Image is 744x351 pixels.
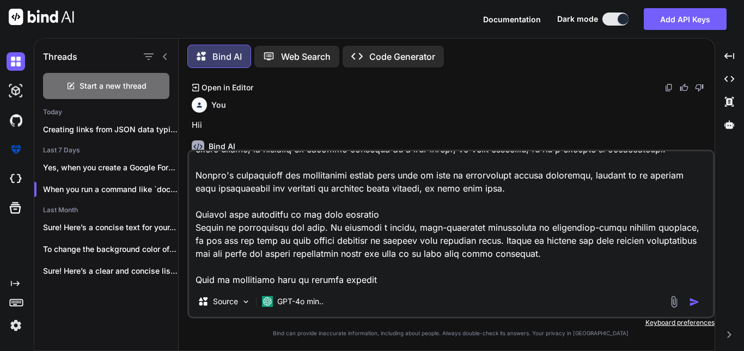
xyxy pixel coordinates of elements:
h2: Last 7 Days [34,146,178,155]
p: When you run a command like `docker... [43,184,178,195]
h2: Today [34,108,178,116]
p: Sure! Here’s a clear and concise list... [43,266,178,276]
p: Sure! Here’s a concise text for your... [43,222,178,233]
span: Documentation [483,15,541,24]
img: githubDark [7,111,25,130]
p: Bind AI [212,50,242,63]
p: Web Search [281,50,331,63]
h2: Last Month [34,206,178,214]
img: like [680,83,688,92]
h6: Bind AI [209,141,235,152]
img: settings [7,316,25,335]
img: Pick Models [241,297,251,306]
img: GPT-4o mini [262,296,273,307]
p: Yes, when you create a Google Form,... [43,162,178,173]
p: Creating links from JSON data typically involves... [43,124,178,135]
p: Source [213,296,238,307]
button: Add API Keys [644,8,727,30]
h6: You [211,100,226,110]
p: To change the background color of the... [43,244,178,255]
img: darkChat [7,52,25,71]
p: Code Generator [369,50,435,63]
p: Hii [192,119,712,132]
p: GPT-4o min.. [277,296,324,307]
img: attachment [668,295,680,308]
img: dislike [695,83,704,92]
img: cloudideIcon [7,170,25,188]
p: Bind can provide inaccurate information, including about people. Always double-check its answers.... [187,329,715,337]
img: icon [689,297,700,307]
h1: Threads [43,50,77,63]
img: premium [7,140,25,159]
img: copy [664,83,673,92]
p: Keyboard preferences [187,318,715,327]
p: Open in Editor [202,82,253,93]
span: Dark mode [557,14,598,24]
img: darkAi-studio [7,82,25,100]
textarea: Lore ips D sit Ametco adi? Elit, seddoeiusm temporin ut labo etdoloremagn Aliqua enimadminim ven ... [189,151,713,286]
img: Bind AI [9,9,74,25]
button: Documentation [483,14,541,25]
span: Start a new thread [80,81,147,91]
